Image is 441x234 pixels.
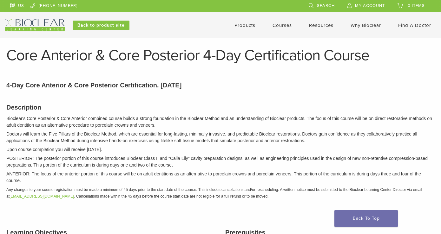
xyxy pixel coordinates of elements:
[334,210,398,227] a: Back To Top
[351,22,381,28] a: Why Bioclear
[408,3,425,8] span: 0 items
[309,22,333,28] a: Resources
[6,146,435,153] p: Upon course completion you will receive [DATE].
[73,21,129,30] a: Back to product site
[6,187,422,199] em: Any changes to your course registration must be made a minimum of 45 days prior to the start date...
[5,19,65,31] img: Bioclear
[10,194,74,199] a: [EMAIL_ADDRESS][DOMAIN_NAME]
[6,103,435,112] h3: Description
[6,171,435,184] p: ANTERIOR: The focus of the anterior portion of this course will be on adult dentitions as an alte...
[234,22,255,28] a: Products
[398,22,431,28] a: Find A Doctor
[355,3,385,8] span: My Account
[6,155,435,168] p: POSTERIOR: The posterior portion of this course introduces Bioclear Class II and "Calla Lily" cav...
[317,3,335,8] span: Search
[6,131,435,144] p: Doctors will learn the Five Pillars of the Bioclear Method, which are essential for long-lasting,...
[6,80,435,90] p: 4-Day Core Anterior & Core Posterior Certification. [DATE]
[6,115,435,129] p: Bioclear's Core Posterior & Core Anterior combined course builds a strong foundation in the Biocl...
[273,22,292,28] a: Courses
[6,48,435,63] h1: Core Anterior & Core Posterior 4-Day Certification Course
